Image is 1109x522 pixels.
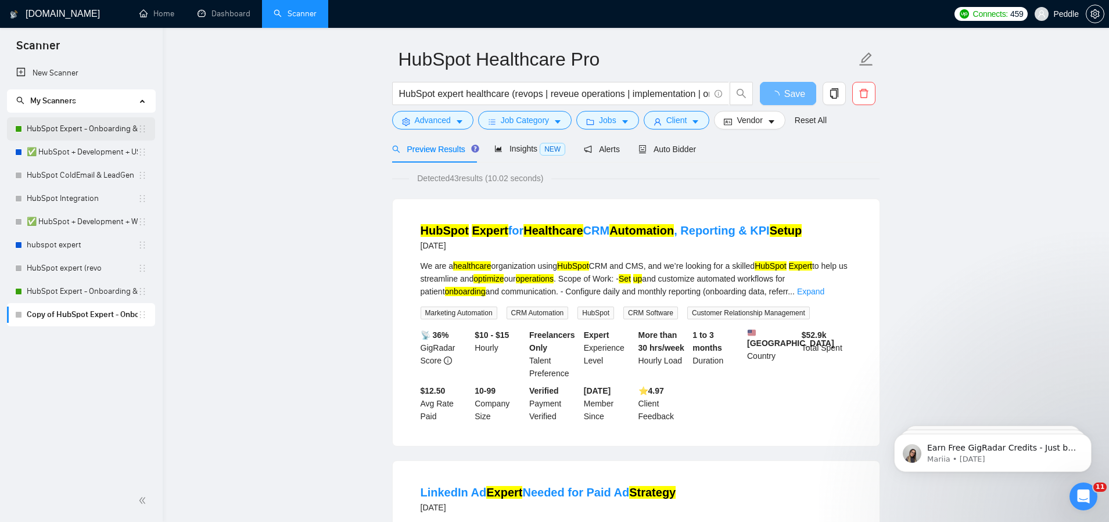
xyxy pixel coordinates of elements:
li: HubSpot ColdEmail & LeadGen [7,164,155,187]
span: My Scanners [16,96,76,106]
b: $10 - $15 [475,330,509,340]
button: setting [1086,5,1104,23]
span: holder [138,217,147,226]
iframe: Intercom live chat [1069,483,1097,510]
li: Copy of HubSpot Expert - Onboarding & Implementation (LIVE) [7,303,155,326]
span: Vendor [737,114,762,127]
div: Client Feedback [636,384,691,423]
b: [DATE] [584,386,611,395]
b: Freelancers Only [529,330,575,352]
div: [DATE] [421,501,676,514]
b: [GEOGRAPHIC_DATA] [747,329,834,348]
span: user [654,117,662,126]
a: HubSpot Expert - Onboarding & Implementation (V2) [27,280,138,303]
span: notification [584,145,592,153]
span: 11 [1093,483,1107,492]
li: ✅ HubSpot + Development + US only [7,141,155,164]
span: CRM Software [623,307,678,319]
mark: healthcare [453,261,491,271]
span: delete [853,88,875,99]
span: user [1038,10,1046,18]
span: Job Category [501,114,549,127]
span: info-circle [444,357,452,365]
li: HubSpot expert (revo [7,257,155,280]
span: search [16,96,24,105]
span: Jobs [599,114,616,127]
span: copy [823,88,845,99]
span: setting [402,117,410,126]
a: homeHome [139,9,174,19]
div: Payment Verified [527,384,582,423]
span: caret-down [455,117,464,126]
span: caret-down [554,117,562,126]
li: HubSpot Integration [7,187,155,210]
button: settingAdvancedcaret-down [392,111,473,129]
span: area-chart [494,145,503,153]
button: idcardVendorcaret-down [714,111,785,129]
span: Preview Results [392,145,476,154]
mark: operations [516,274,554,283]
div: Experience Level [582,329,636,380]
mark: Expert [472,224,508,237]
span: HubSpot [577,307,614,319]
input: Scanner name... [399,45,856,74]
span: Connects: [973,8,1008,20]
a: Expand [797,287,824,296]
iframe: Intercom notifications message [877,409,1109,491]
div: Tooltip anchor [470,143,480,154]
a: HubSpot Expert - Onboarding & Implementation (LIVE) [27,117,138,141]
span: 459 [1010,8,1023,20]
b: $ 52.9k [802,330,827,340]
a: LinkedIn AdExpertNeeded for Paid AdStrategy [421,486,676,499]
a: HubSpot ExpertforHealthcareCRMAutomation, Reporting & KPISetup [421,224,802,237]
a: ✅ HubSpot + Development + US only [27,141,138,164]
div: [DATE] [421,239,802,253]
div: Hourly Load [636,329,691,380]
span: search [730,88,752,99]
b: ⭐️ 4.97 [638,386,664,395]
a: HubSpot ColdEmail & LeadGen [27,164,138,187]
a: hubspot expert [27,233,138,257]
span: double-left [138,495,150,506]
span: holder [138,147,147,157]
b: More than 30 hrs/week [638,330,684,352]
b: Expert [584,330,609,340]
span: bars [488,117,496,126]
span: CRM Automation [507,307,569,319]
span: caret-down [767,117,776,126]
span: Scanner [7,37,69,62]
a: HubSpot expert (revo [27,257,138,280]
span: Client [666,114,687,127]
span: info-circle [715,90,722,98]
div: Hourly [472,329,527,380]
div: Talent Preference [527,329,582,380]
span: robot [638,145,647,153]
span: Auto Bidder [638,145,696,154]
b: $12.50 [421,386,446,395]
a: New Scanner [16,62,146,85]
mark: Set [619,274,631,283]
b: Verified [529,386,559,395]
span: folder [586,117,594,126]
div: We are a organization using CRM and CMS, and we’re looking for a skilled to help us streamline an... [421,260,852,298]
span: holder [138,171,147,180]
span: holder [138,287,147,296]
span: holder [138,194,147,203]
mark: HubSpot [557,261,588,271]
span: My Scanners [30,96,76,106]
img: logo [10,5,18,24]
span: caret-down [691,117,699,126]
span: ... [788,287,795,296]
div: Avg Rate Paid [418,384,473,423]
a: setting [1086,9,1104,19]
div: Total Spent [799,329,854,380]
a: ✅ HubSpot + Development + World [27,210,138,233]
mark: onboarding [445,287,486,296]
span: NEW [540,143,565,156]
span: edit [859,52,874,67]
mark: up [633,274,643,283]
div: GigRadar Score [418,329,473,380]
